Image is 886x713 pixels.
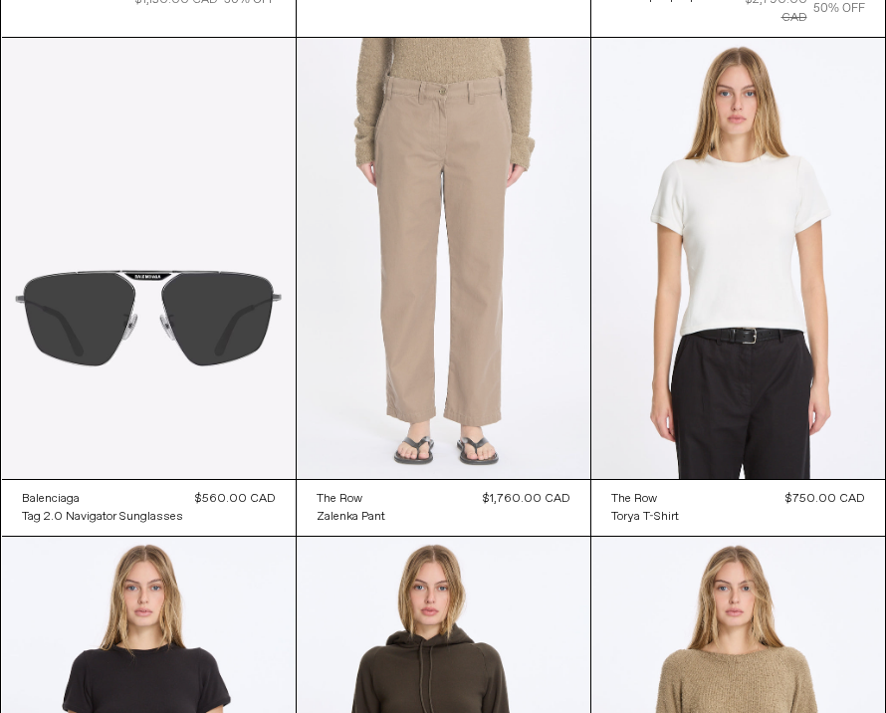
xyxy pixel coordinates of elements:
img: The Row Zalenka Pant in taupe [297,38,590,479]
a: Balenciaga [22,490,183,508]
div: Balenciaga [22,491,80,508]
div: Zalenka Pant [317,509,385,526]
div: $750.00 CAD [785,490,865,508]
a: Tag 2.0 Navigator Sunglasses [22,508,183,526]
div: The Row [317,491,362,508]
div: $1,760.00 CAD [483,490,570,508]
a: The Row [317,490,385,508]
a: The Row [611,490,679,508]
a: Zalenka Pant [317,508,385,526]
div: The Row [611,491,657,508]
div: Tag 2.0 Navigator Sunglasses [22,509,183,526]
div: $560.00 CAD [195,490,276,508]
div: Torya T-Shirt [611,509,679,526]
img: The Row Torya T-Shirt in white [591,38,885,479]
a: Torya T-Shirt [611,508,679,526]
img: Tag 2.0 Navigator Sunglasses [2,38,296,479]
